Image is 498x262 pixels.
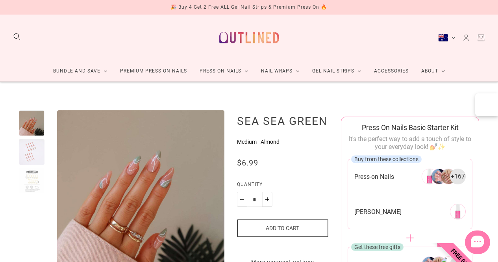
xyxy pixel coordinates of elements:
[237,219,329,237] button: Add to cart
[354,208,402,216] span: [PERSON_NAME]
[354,156,418,162] span: Buy from these collections
[349,135,471,151] span: It's the perfect way to add a touch of style to your everyday look! 💅✨
[475,93,498,116] button: Open Sortd panel
[237,192,247,207] button: Minus
[215,21,284,54] a: Outlined
[262,192,272,207] button: Plus
[477,33,485,42] a: Cart
[354,173,394,181] span: Press-on Nails
[438,34,455,42] button: Australia
[462,33,470,42] a: Account
[170,3,327,11] div: 🎉 Buy 4 Get 2 Free ALL Gel Nail Strips & Premium Press On 🔥
[450,204,466,219] img: 269291651152-0
[422,169,437,184] img: 266304946256-0
[13,32,21,41] button: Search
[354,244,400,250] span: Get these free gifts
[193,61,255,82] a: Press On Nails
[255,61,306,82] a: Nail Wraps
[47,61,114,82] a: Bundle and Save
[237,158,258,167] span: $6.99
[114,61,193,82] a: Premium Press On Nails
[237,138,329,146] p: Medium - Almond
[237,114,329,128] h1: Sea Sea Green
[451,172,465,181] span: + 167
[362,123,459,132] span: Press On Nails Basic Starter Kit
[415,61,452,82] a: About
[306,61,368,82] a: Gel Nail Strips
[237,180,329,192] label: Quantity
[441,169,456,184] img: 266304946256-2
[431,169,447,184] img: 266304946256-1
[368,61,415,82] a: Accessories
